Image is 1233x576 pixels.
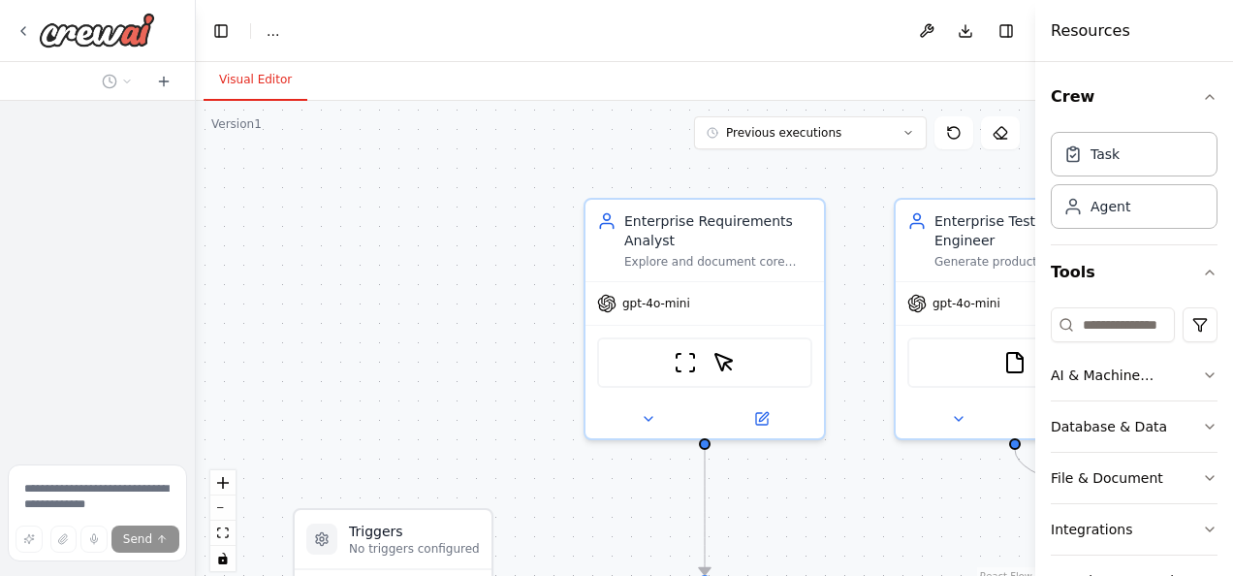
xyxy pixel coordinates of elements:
[1051,401,1217,452] button: Database & Data
[1051,350,1217,400] button: AI & Machine Learning
[207,17,235,45] button: Hide left sidebar
[674,351,697,374] img: ScrapeWebsiteTool
[349,522,480,541] h3: Triggers
[39,13,155,48] img: Logo
[695,449,714,575] g: Edge from 159d570e-f0ce-4368-bf72-c533a16ffe08 to 87ea74a8-79c0-4e19-b65e-e0c92b38ec5a
[111,526,179,553] button: Send
[1051,124,1217,244] div: Crew
[1003,351,1027,374] img: FileReadTool
[993,17,1020,45] button: Hide right sidebar
[1051,417,1167,436] div: Database & Data
[1091,197,1130,216] div: Agent
[894,198,1136,440] div: Enterprise Test Automation EngineerGenerate production-grade, executable Playwright test scripts ...
[211,116,262,132] div: Version 1
[1051,520,1132,539] div: Integrations
[584,198,826,440] div: Enterprise Requirements AnalystExplore and document core recruitment workflows in [GEOGRAPHIC_DAT...
[1051,366,1202,385] div: AI & Machine Learning
[210,470,236,571] div: React Flow controls
[934,211,1122,250] div: Enterprise Test Automation Engineer
[1091,144,1120,164] div: Task
[16,526,43,553] button: Improve this prompt
[123,531,152,547] span: Send
[50,526,78,553] button: Upload files
[349,541,480,557] p: No triggers configured
[267,21,279,41] span: ...
[1017,407,1126,431] button: Open in side panel
[694,116,927,149] button: Previous executions
[148,70,179,93] button: Start a new chat
[210,521,236,546] button: fit view
[707,407,816,431] button: Open in side panel
[712,351,736,374] img: ScrapeElementFromWebsiteTool
[94,70,141,93] button: Switch to previous chat
[624,211,812,250] div: Enterprise Requirements Analyst
[210,470,236,496] button: zoom in
[726,125,841,141] span: Previous executions
[210,496,236,521] button: zoom out
[933,296,1000,311] span: gpt-4o-mini
[1051,468,1163,488] div: File & Document
[1051,453,1217,503] button: File & Document
[622,296,690,311] span: gpt-4o-mini
[267,21,279,41] nav: breadcrumb
[1051,19,1130,43] h4: Resources
[1051,504,1217,555] button: Integrations
[624,254,812,270] div: Explore and document core recruitment workflows in [GEOGRAPHIC_DATA] demo site, identifying key u...
[934,254,1122,270] div: Generate production-grade, executable Playwright test scripts for {recruitment_module} scenarios ...
[210,546,236,571] button: toggle interactivity
[1051,70,1217,124] button: Crew
[1051,245,1217,300] button: Tools
[204,60,307,101] button: Visual Editor
[80,526,108,553] button: Click to speak your automation idea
